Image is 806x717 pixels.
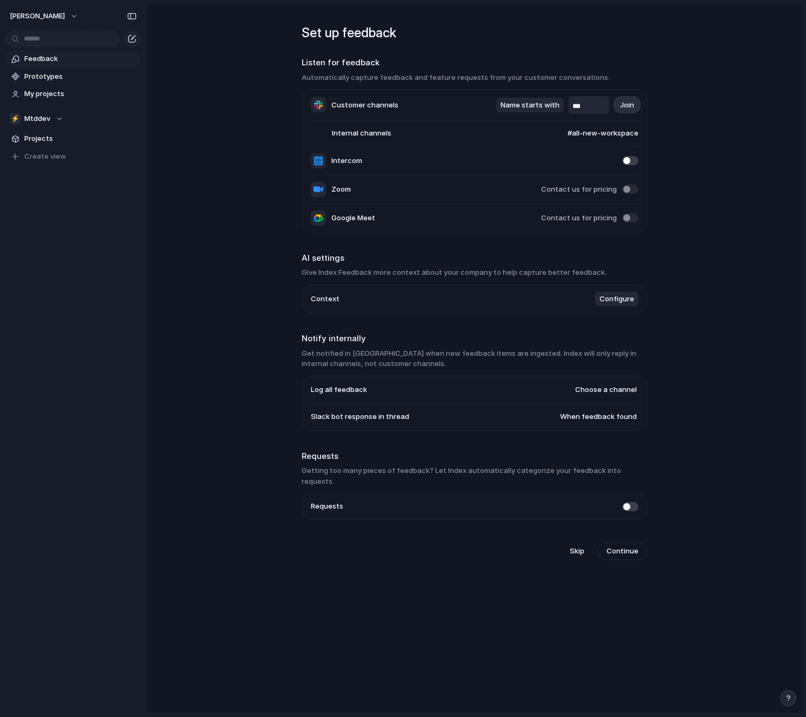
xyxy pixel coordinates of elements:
[331,184,351,195] span: Zoom
[547,128,638,139] span: #all-new-workspace
[541,184,617,195] span: Contact us for pricing
[614,96,641,113] button: Join
[311,294,339,305] span: Context
[561,543,593,560] button: Skip
[24,113,50,124] span: Mtddev
[302,57,648,69] h2: Listen for feedback
[331,155,362,166] span: Intercom
[560,411,637,422] span: When feedback found
[302,450,648,463] h2: Requests
[5,8,84,25] button: [PERSON_NAME]
[5,131,141,147] a: Projects
[311,411,409,422] span: Slack bot response in thread
[24,151,66,162] span: Create view
[24,53,137,64] span: Feedback
[570,546,584,557] span: Skip
[5,69,141,85] a: Prototypes
[331,100,398,111] span: Customer channels
[599,294,634,305] span: Configure
[302,267,648,278] h3: Give Index Feedback more context about your company to help capture better feedback.
[5,51,141,67] a: Feedback
[302,348,648,369] h3: Get notified in [GEOGRAPHIC_DATA] when new feedback items are ingested. Index will only reply in ...
[302,252,648,265] h2: AI settings
[10,113,21,124] div: ⚡
[5,111,141,127] button: ⚡Mtddev
[496,98,564,113] button: Name starts with
[574,383,638,397] button: Choose a channel
[302,465,648,486] h3: Getting too many pieces of feedback? Let Index automatically categorize your feedback into requests.
[597,543,648,560] button: Continue
[302,333,648,345] h2: Notify internally
[607,546,638,557] span: Continue
[311,128,391,139] span: Internal channels
[620,100,634,111] span: Join
[302,72,648,83] h3: Automatically capture feedback and feature requests from your customer conversations.
[24,89,137,99] span: My projects
[10,11,65,22] span: [PERSON_NAME]
[331,213,375,224] span: Google Meet
[24,71,137,82] span: Prototypes
[24,133,137,144] span: Projects
[302,23,648,43] h1: Set up feedback
[501,100,559,111] span: Name starts with
[5,148,141,165] button: Create view
[575,384,637,395] span: Choose a channel
[595,292,638,307] button: Configure
[5,86,141,102] a: My projects
[311,384,367,395] span: Log all feedback
[311,501,343,512] span: Requests
[558,410,638,424] button: When feedback found
[541,213,617,224] span: Contact us for pricing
